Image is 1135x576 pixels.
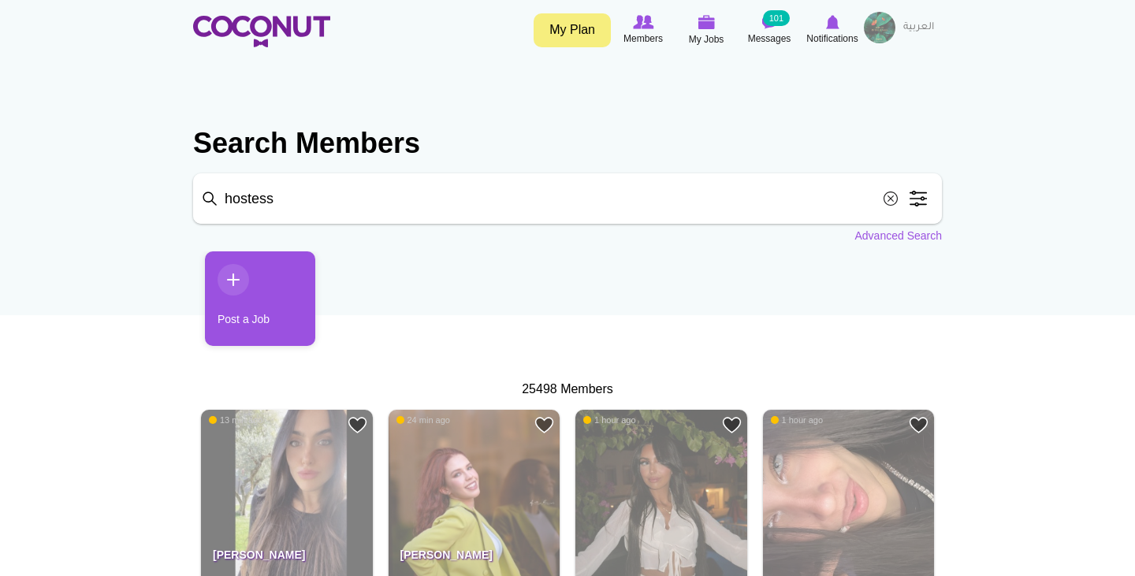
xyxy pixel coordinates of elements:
[583,414,636,425] span: 1 hour ago
[722,415,742,435] a: Add to Favourites
[396,414,450,425] span: 24 min ago
[698,15,715,29] img: My Jobs
[806,31,858,46] span: Notifications
[193,124,942,162] h2: Search Members
[193,173,942,224] input: Search members by role or city
[209,414,262,425] span: 13 min ago
[623,31,663,46] span: Members
[534,415,554,435] a: Add to Favourites
[689,32,724,47] span: My Jobs
[675,12,738,49] a: My Jobs My Jobs
[854,228,942,243] a: Advanced Search
[205,251,315,346] a: Post a Job
[193,381,942,399] div: 25498 Members
[763,10,790,26] small: 101
[612,12,675,48] a: Browse Members Members
[895,12,942,43] a: العربية
[748,31,791,46] span: Messages
[771,414,824,425] span: 1 hour ago
[761,15,777,29] img: Messages
[801,12,864,48] a: Notifications Notifications
[738,12,801,48] a: Messages Messages 101
[909,415,928,435] a: Add to Favourites
[193,16,330,47] img: Home
[193,251,303,358] li: 1 / 1
[534,13,611,47] a: My Plan
[348,415,367,435] a: Add to Favourites
[633,15,653,29] img: Browse Members
[826,15,839,29] img: Notifications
